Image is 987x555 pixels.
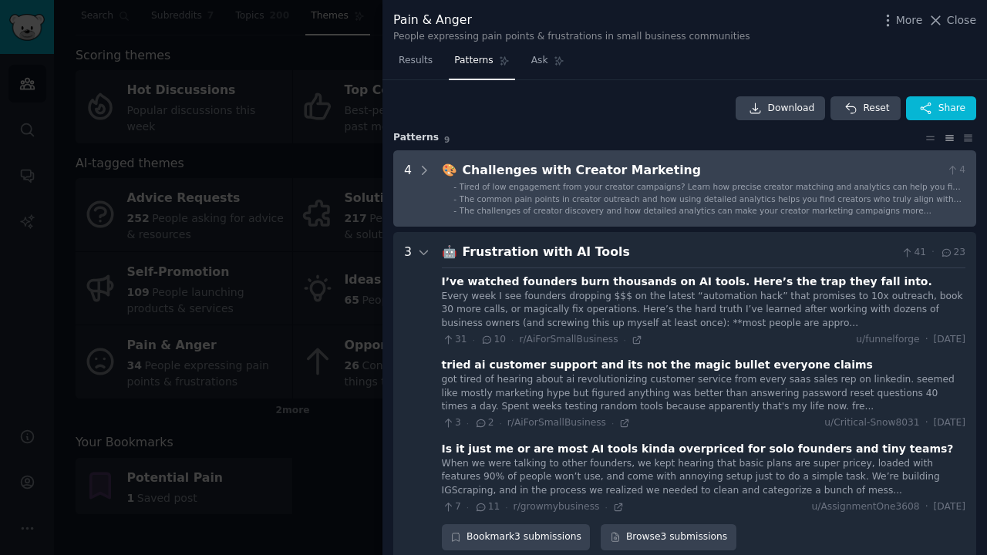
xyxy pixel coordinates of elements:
a: Results [393,49,438,80]
span: · [624,335,626,345]
span: u/funnelforge [856,333,919,347]
span: r/AiForSmallBusiness [507,417,606,428]
a: Ask [526,49,570,80]
span: Pattern s [393,131,439,145]
span: [DATE] [934,333,965,347]
span: Results [399,54,433,68]
span: Download [768,102,815,116]
button: Close [928,12,976,29]
div: 3 [404,243,412,550]
span: · [925,333,928,347]
span: r/AiForSmallBusiness [519,334,618,345]
span: [DATE] [934,500,965,514]
span: Close [947,12,976,29]
span: 23 [940,246,965,260]
span: Patterns [454,54,493,68]
span: · [925,500,928,514]
div: When we were talking to other founders, we kept hearing that basic plans are super pricey, loaded... [442,457,965,498]
span: 7 [442,500,461,514]
span: · [499,418,501,429]
a: Download [736,96,826,121]
span: The common pain points in creator outreach and how using detailed analytics helps you find creato... [460,194,962,214]
div: 4 [404,161,412,217]
div: - [453,181,456,192]
span: Reset [863,102,889,116]
span: · [467,502,469,513]
span: · [925,416,928,430]
div: Is it just me or are most AI tools kinda overpriced for solo founders and tiny teams? [442,441,954,457]
span: · [505,502,507,513]
span: 9 [444,135,450,144]
span: More [896,12,923,29]
div: - [453,205,456,216]
span: 11 [474,500,500,514]
span: r/growmybusiness [514,501,600,512]
button: Reset [830,96,900,121]
span: 2 [474,416,493,430]
span: Ask [531,54,548,68]
span: · [605,502,607,513]
span: 10 [480,333,506,347]
span: The challenges of creator discovery and how detailed analytics can make your creator marketing ca... [460,206,932,226]
a: Patterns [449,49,514,80]
span: 31 [442,333,467,347]
div: Frustration with AI Tools [463,243,895,262]
span: · [611,418,614,429]
span: · [511,335,514,345]
div: tried ai customer support and its not the magic bullet everyone claims [442,357,873,373]
span: Tired of low engagement from your creator campaigns? Learn how precise creator matching and analy... [460,182,963,202]
span: · [931,246,935,260]
div: - [453,193,456,204]
span: 41 [901,246,926,260]
span: Share [938,102,965,116]
button: Bookmark3 submissions [442,524,591,550]
div: got tired of hearing about ai revolutionizing customer service from every saas sales rep on linke... [442,373,965,414]
span: u/AssignmentOne3608 [812,500,920,514]
button: Share [906,96,976,121]
div: Every week I see founders dropping $$$ on the latest “automation hack” that promises to 10x outre... [442,290,965,331]
div: People expressing pain points & frustrations in small business communities [393,30,750,44]
span: 🤖 [442,244,457,259]
div: I’ve watched founders burn thousands on AI tools. Here’s the trap they fall into. [442,274,932,290]
a: Browse3 submissions [601,524,736,550]
span: [DATE] [934,416,965,430]
div: Bookmark 3 submissions [442,524,591,550]
div: Pain & Anger [393,11,750,30]
button: More [880,12,923,29]
span: · [467,418,469,429]
span: u/Critical-Snow8031 [824,416,919,430]
div: Challenges with Creator Marketing [463,161,941,180]
span: · [473,335,475,345]
span: 3 [442,416,461,430]
span: 🎨 [442,163,457,177]
span: 4 [946,163,965,177]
